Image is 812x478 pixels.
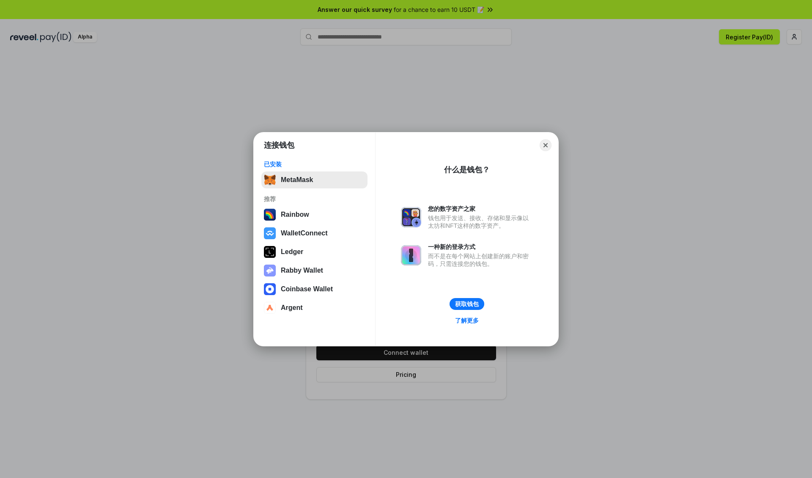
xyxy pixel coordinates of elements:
[428,252,533,268] div: 而不是在每个网站上创建新的账户和密码，只需连接您的钱包。
[264,140,294,150] h1: 连接钱包
[261,206,368,223] button: Rainbow
[261,243,368,260] button: Ledger
[281,304,303,312] div: Argent
[264,246,276,258] img: svg+xml,%3Csvg%20xmlns%3D%22http%3A%2F%2Fwww.w3.org%2F2000%2Fsvg%22%20width%3D%2228%22%20height%3...
[264,265,276,276] img: svg+xml,%3Csvg%20xmlns%3D%22http%3A%2F%2Fwww.w3.org%2F2000%2Fsvg%22%20fill%3D%22none%22%20viewBox...
[428,205,533,213] div: 您的数字资产之家
[261,299,368,316] button: Argent
[450,298,484,310] button: 获取钱包
[261,225,368,242] button: WalletConnect
[281,229,328,237] div: WalletConnect
[540,139,551,151] button: Close
[444,165,490,175] div: 什么是钱包？
[264,160,365,168] div: 已安装
[281,285,333,293] div: Coinbase Wallet
[401,207,421,227] img: svg+xml,%3Csvg%20xmlns%3D%22http%3A%2F%2Fwww.w3.org%2F2000%2Fsvg%22%20fill%3D%22none%22%20viewBox...
[428,214,533,229] div: 钱包用于发送、接收、存储和显示像以太坊和NFT这样的数字资产。
[264,209,276,221] img: svg+xml,%3Csvg%20width%3D%22120%22%20height%3D%22120%22%20viewBox%3D%220%200%20120%20120%22%20fil...
[401,245,421,265] img: svg+xml,%3Csvg%20xmlns%3D%22http%3A%2F%2Fwww.w3.org%2F2000%2Fsvg%22%20fill%3D%22none%22%20viewBox...
[450,315,484,326] a: 了解更多
[455,317,479,324] div: 了解更多
[428,243,533,251] div: 一种新的登录方式
[261,171,368,188] button: MetaMask
[264,283,276,295] img: svg+xml,%3Csvg%20width%3D%2228%22%20height%3D%2228%22%20viewBox%3D%220%200%2028%2028%22%20fill%3D...
[261,281,368,298] button: Coinbase Wallet
[264,174,276,186] img: svg+xml,%3Csvg%20fill%3D%22none%22%20height%3D%2233%22%20viewBox%3D%220%200%2035%2033%22%20width%...
[264,227,276,239] img: svg+xml,%3Csvg%20width%3D%2228%22%20height%3D%2228%22%20viewBox%3D%220%200%2028%2028%22%20fill%3D...
[281,248,303,256] div: Ledger
[281,176,313,184] div: MetaMask
[281,267,323,274] div: Rabby Wallet
[264,195,365,203] div: 推荐
[455,300,479,308] div: 获取钱包
[281,211,309,218] div: Rainbow
[264,302,276,314] img: svg+xml,%3Csvg%20width%3D%2228%22%20height%3D%2228%22%20viewBox%3D%220%200%2028%2028%22%20fill%3D...
[261,262,368,279] button: Rabby Wallet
